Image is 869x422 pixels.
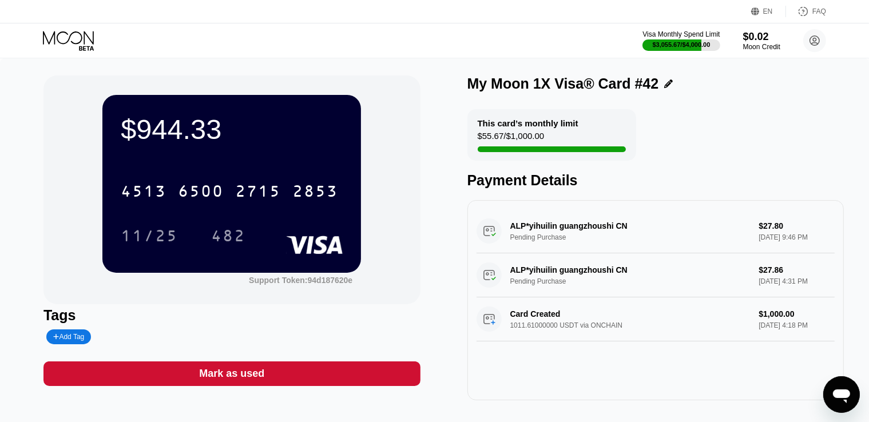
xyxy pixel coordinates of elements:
div: Mark as used [43,361,420,386]
div: 2715 [235,184,281,202]
div: 482 [211,228,245,246]
div: Mark as used [199,367,264,380]
div: EN [763,7,773,15]
div: Support Token: 94d187620e [249,276,352,285]
div: Moon Credit [743,43,780,51]
div: Add Tag [53,333,84,341]
div: $0.02 [743,31,780,43]
div: Add Tag [46,329,91,344]
div: FAQ [812,7,826,15]
div: Visa Monthly Spend Limit$3,055.67/$4,000.00 [642,30,720,51]
iframe: 启动消息传送窗口的按钮 [823,376,860,413]
div: 6500 [178,184,224,202]
div: $3,055.67 / $4,000.00 [653,41,711,48]
div: 4513650027152853 [114,177,345,205]
div: $0.02Moon Credit [743,31,780,51]
div: $55.67 / $1,000.00 [478,131,545,146]
div: 2853 [292,184,338,202]
div: 11/25 [112,221,187,250]
div: EN [751,6,786,17]
div: Tags [43,307,420,324]
div: My Moon 1X Visa® Card #42 [467,75,659,92]
div: 4513 [121,184,166,202]
div: Payment Details [467,172,844,189]
div: Support Token:94d187620e [249,276,352,285]
div: Visa Monthly Spend Limit [642,30,720,38]
div: 11/25 [121,228,178,246]
div: 482 [203,221,254,250]
div: FAQ [786,6,826,17]
div: $944.33 [121,113,343,145]
div: This card’s monthly limit [478,118,578,128]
